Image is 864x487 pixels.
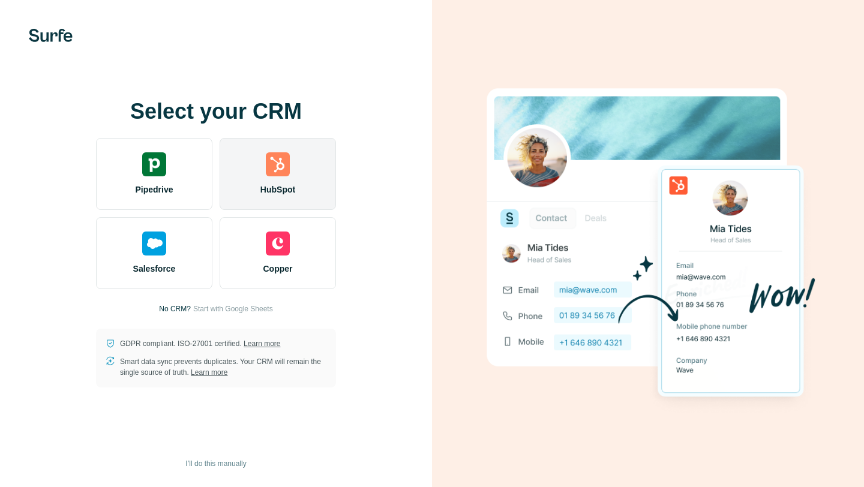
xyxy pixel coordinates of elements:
span: Copper [263,263,293,275]
a: Learn more [191,368,227,377]
span: Pipedrive [135,184,173,196]
button: I’ll do this manually [177,455,254,473]
img: Surfe's logo [29,29,73,42]
p: GDPR compliant. ISO-27001 certified. [120,338,280,349]
img: hubspot's logo [266,152,290,176]
img: pipedrive's logo [142,152,166,176]
span: Salesforce [133,263,176,275]
span: HubSpot [260,184,295,196]
button: Start with Google Sheets [193,303,273,314]
a: Learn more [244,339,280,348]
h1: Select your CRM [96,100,336,124]
img: copper's logo [266,232,290,255]
span: I’ll do this manually [185,458,246,469]
p: Smart data sync prevents duplicates. Your CRM will remain the single source of truth. [120,356,326,378]
p: No CRM? [159,303,191,314]
img: salesforce's logo [142,232,166,255]
img: HUBSPOT image [480,70,816,417]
